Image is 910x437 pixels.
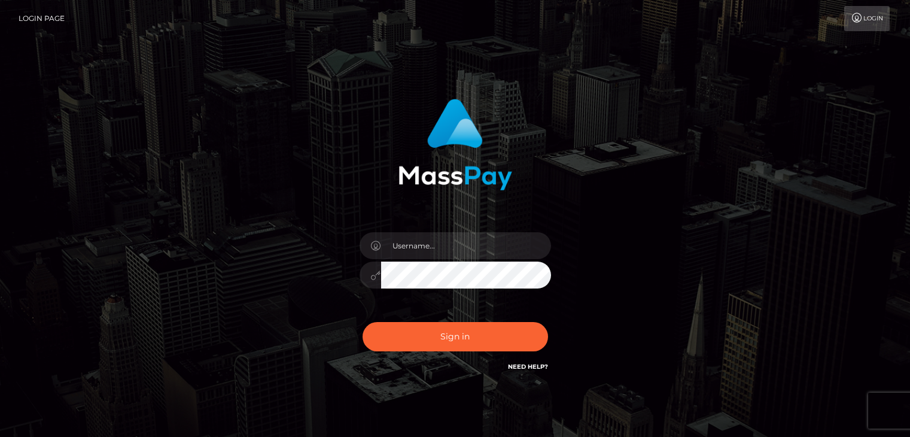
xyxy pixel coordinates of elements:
input: Username... [381,232,551,259]
a: Login [844,6,890,31]
a: Login Page [19,6,65,31]
a: Need Help? [508,363,548,371]
img: MassPay Login [398,99,512,190]
button: Sign in [363,322,548,351]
